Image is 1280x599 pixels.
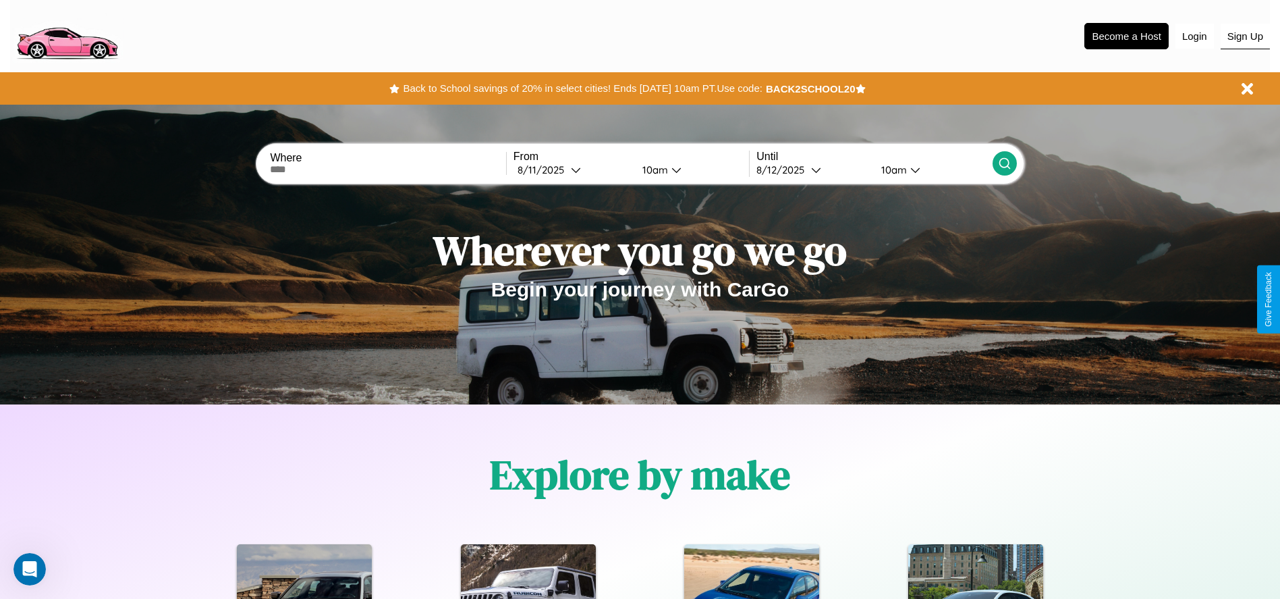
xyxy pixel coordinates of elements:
label: From [513,151,749,163]
button: Sign Up [1221,24,1270,49]
button: 10am [632,163,750,177]
div: 10am [874,163,910,176]
h1: Explore by make [490,447,790,502]
div: 8 / 11 / 2025 [518,163,571,176]
b: BACK2SCHOOL20 [766,83,856,95]
div: Give Feedback [1264,272,1273,327]
iframe: Intercom live chat [13,553,46,585]
button: 10am [870,163,993,177]
button: Become a Host [1084,23,1169,49]
label: Where [270,152,505,164]
button: Back to School savings of 20% in select cities! Ends [DATE] 10am PT.Use code: [399,79,765,98]
label: Until [756,151,992,163]
button: 8/11/2025 [513,163,632,177]
button: Login [1175,24,1214,49]
img: logo [10,7,123,63]
div: 8 / 12 / 2025 [756,163,811,176]
div: 10am [636,163,671,176]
